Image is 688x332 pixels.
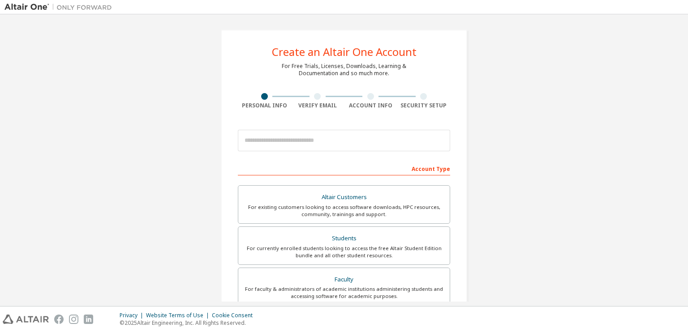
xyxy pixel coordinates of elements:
div: Faculty [244,273,444,286]
img: linkedin.svg [84,315,93,324]
img: Altair One [4,3,116,12]
div: For currently enrolled students looking to access the free Altair Student Edition bundle and all ... [244,245,444,259]
div: Altair Customers [244,191,444,204]
div: Website Terms of Use [146,312,212,319]
div: For faculty & administrators of academic institutions administering students and accessing softwa... [244,285,444,300]
div: Students [244,232,444,245]
div: Cookie Consent [212,312,258,319]
div: Verify Email [291,102,344,109]
img: altair_logo.svg [3,315,49,324]
div: Create an Altair One Account [272,47,417,57]
img: facebook.svg [54,315,64,324]
div: Account Info [344,102,397,109]
div: Security Setup [397,102,451,109]
div: For existing customers looking to access software downloads, HPC resources, community, trainings ... [244,204,444,218]
div: For Free Trials, Licenses, Downloads, Learning & Documentation and so much more. [282,63,406,77]
div: Personal Info [238,102,291,109]
img: instagram.svg [69,315,78,324]
div: Privacy [120,312,146,319]
p: © 2025 Altair Engineering, Inc. All Rights Reserved. [120,319,258,327]
div: Account Type [238,161,450,175]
